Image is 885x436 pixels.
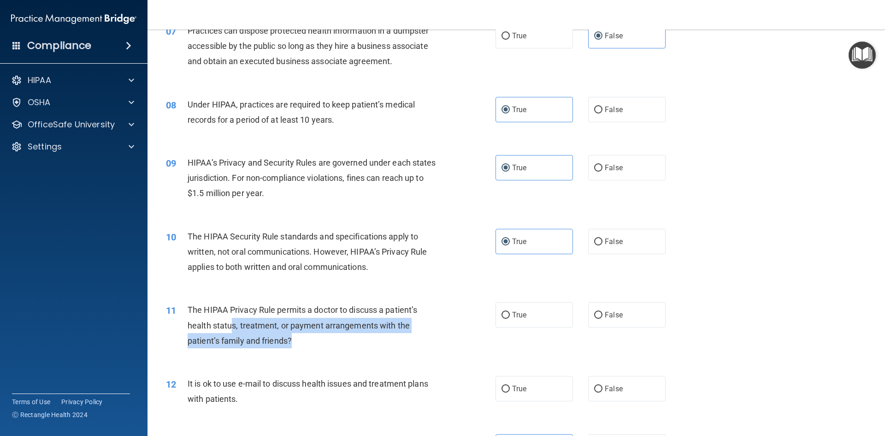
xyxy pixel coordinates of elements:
[605,384,623,393] span: False
[188,305,417,345] span: The HIPAA Privacy Rule permits a doctor to discuss a patient’s health status, treatment, or payme...
[501,165,510,172] input: True
[166,232,176,243] span: 10
[594,165,602,172] input: False
[11,141,134,152] a: Settings
[11,75,134,86] a: HIPAA
[11,10,136,28] img: PMB logo
[512,163,526,172] span: True
[849,42,876,69] button: Open Resource Center
[166,305,176,316] span: 11
[594,33,602,40] input: False
[28,97,51,108] p: OSHA
[512,311,526,319] span: True
[12,397,50,406] a: Terms of Use
[605,237,623,246] span: False
[512,31,526,40] span: True
[594,239,602,245] input: False
[28,75,51,86] p: HIPAA
[188,158,436,198] span: HIPAA’s Privacy and Security Rules are governed under each states jurisdiction. For non-complianc...
[501,386,510,393] input: True
[61,397,103,406] a: Privacy Policy
[594,386,602,393] input: False
[501,239,510,245] input: True
[11,97,134,108] a: OSHA
[839,372,874,407] iframe: To enrich screen reader interactions, please activate Accessibility in Grammarly extension settings
[11,119,134,130] a: OfficeSafe University
[501,33,510,40] input: True
[512,105,526,114] span: True
[188,26,429,66] span: Practices can dispose protected health information in a dumpster accessible by the public so long...
[594,107,602,113] input: False
[188,232,427,272] span: The HIPAA Security Rule standards and specifications apply to written, not oral communications. H...
[605,105,623,114] span: False
[28,119,115,130] p: OfficeSafe University
[512,384,526,393] span: True
[501,107,510,113] input: True
[12,410,88,419] span: Ⓒ Rectangle Health 2024
[28,141,62,152] p: Settings
[501,312,510,319] input: True
[188,379,428,404] span: It is ok to use e-mail to discuss health issues and treatment plans with patients.
[166,100,176,111] span: 08
[594,312,602,319] input: False
[166,379,176,390] span: 12
[605,311,623,319] span: False
[166,158,176,169] span: 09
[605,163,623,172] span: False
[27,39,91,52] h4: Compliance
[188,100,415,125] span: Under HIPAA, practices are required to keep patient’s medical records for a period of at least 10...
[166,26,176,37] span: 07
[605,31,623,40] span: False
[512,237,526,246] span: True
